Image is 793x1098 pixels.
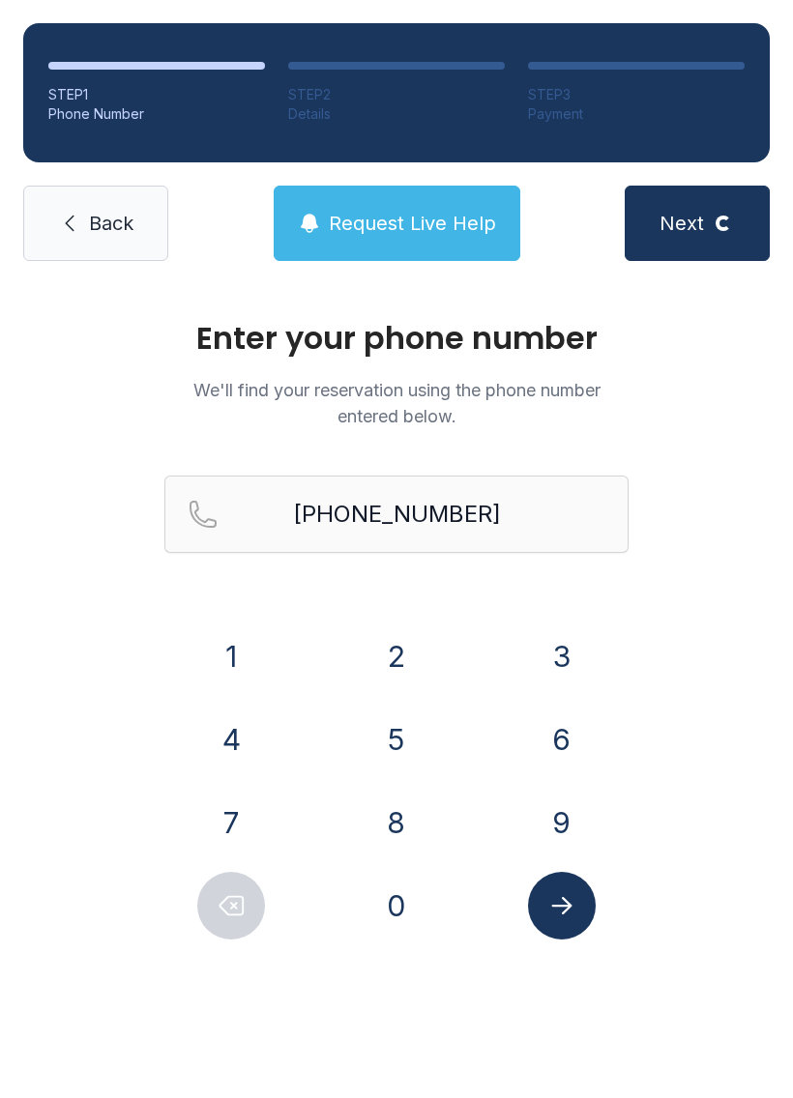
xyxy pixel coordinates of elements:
[164,377,629,429] p: We'll find your reservation using the phone number entered below.
[197,872,265,939] button: Delete number
[528,622,596,690] button: 3
[89,210,133,237] span: Back
[528,85,745,104] div: STEP 3
[197,622,265,690] button: 1
[528,706,596,773] button: 6
[528,104,745,124] div: Payment
[164,476,629,553] input: Reservation phone number
[528,789,596,856] button: 9
[48,85,265,104] div: STEP 1
[363,789,430,856] button: 8
[660,210,704,237] span: Next
[363,622,430,690] button: 2
[197,789,265,856] button: 7
[329,210,496,237] span: Request Live Help
[363,872,430,939] button: 0
[528,872,596,939] button: Submit lookup form
[197,706,265,773] button: 4
[288,85,505,104] div: STEP 2
[288,104,505,124] div: Details
[48,104,265,124] div: Phone Number
[363,706,430,773] button: 5
[164,323,629,354] h1: Enter your phone number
